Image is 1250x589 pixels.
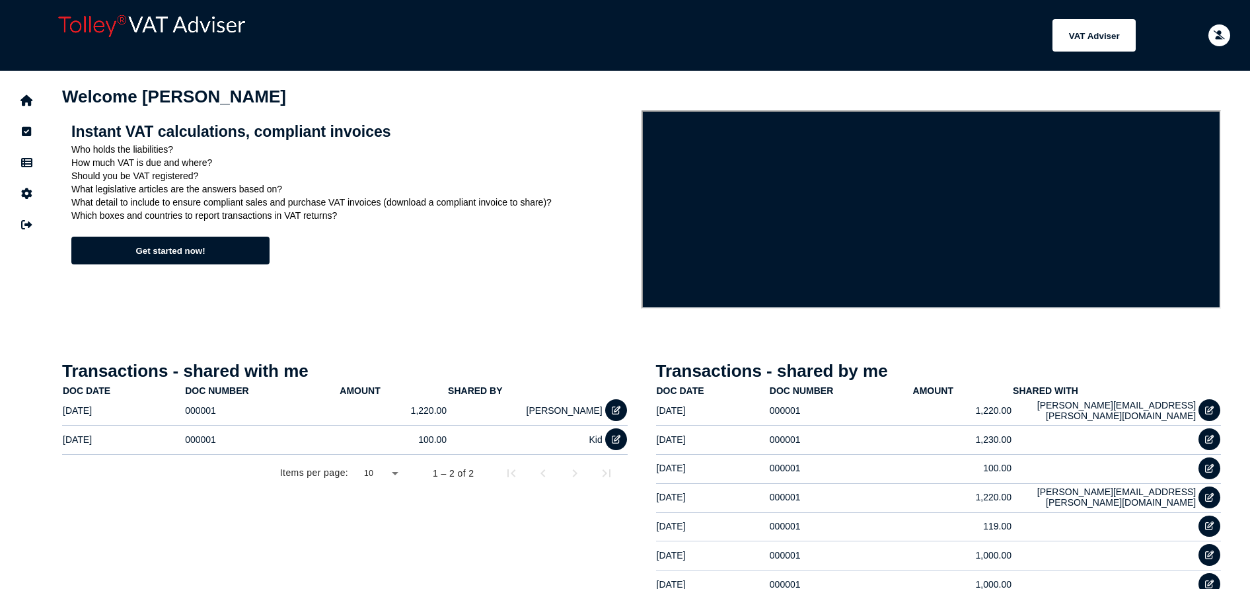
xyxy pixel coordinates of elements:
[770,385,912,396] div: doc number
[21,163,32,163] i: Data manager
[340,385,380,396] div: Amount
[13,118,40,145] button: Tasks
[71,144,632,155] p: Who holds the liabilities?
[447,426,603,453] td: Kid
[656,426,769,453] td: [DATE]
[912,512,1013,539] td: 119.00
[1012,483,1196,510] td: [PERSON_NAME][EMAIL_ADDRESS][PERSON_NAME][DOMAIN_NAME]
[62,426,184,453] td: [DATE]
[913,385,1012,396] div: Amount
[1198,516,1220,537] button: Open shared transaction
[912,397,1013,424] td: 1,220.00
[656,397,769,424] td: [DATE]
[448,385,603,396] div: shared by
[912,426,1013,453] td: 1,230.00
[912,483,1013,510] td: 1,220.00
[1198,457,1220,479] button: Open shared transaction
[71,123,632,141] h2: Instant VAT calculations, compliant invoices
[62,397,184,424] td: [DATE]
[770,385,833,396] div: doc number
[769,454,912,481] td: 000001
[288,19,1136,52] menu: navigate products
[1013,385,1196,396] div: shared with
[656,361,1222,381] h1: Transactions - shared by me
[657,385,704,396] div: doc date
[339,397,447,424] td: 1,220.00
[1198,487,1220,508] button: Open shared transaction
[769,483,912,510] td: 000001
[13,180,40,208] button: Manage settings
[769,512,912,539] td: 000001
[769,397,912,424] td: 000001
[1198,544,1220,566] button: Open shared transaction
[656,541,769,569] td: [DATE]
[53,10,281,61] div: app logo
[184,426,339,453] td: 000001
[433,467,474,480] div: 1 – 2 of 2
[184,397,339,424] td: 000001
[1013,385,1078,396] div: shared with
[339,426,447,453] td: 100.00
[71,197,632,208] p: What detail to include to ensure compliant sales and purchase VAT invoices (download a compliant ...
[656,454,769,481] td: [DATE]
[71,171,632,181] p: Should you be VAT registered?
[447,397,603,424] td: [PERSON_NAME]
[185,385,248,396] div: doc number
[656,483,769,510] td: [DATE]
[642,110,1221,309] iframe: VAT Adviser intro
[1012,397,1196,424] td: [PERSON_NAME][EMAIL_ADDRESS][PERSON_NAME][DOMAIN_NAME]
[71,237,270,264] button: Get started now!
[1198,399,1220,421] button: Open shared transaction
[448,385,502,396] div: shared by
[13,211,40,239] button: Sign out
[13,87,40,114] button: Home
[605,428,627,450] button: Open shared transaction
[71,184,632,194] p: What legislative articles are the answers based on?
[912,454,1013,481] td: 100.00
[1214,31,1225,40] i: Email needs to be verified
[1052,19,1136,52] button: Shows a dropdown of VAT Advisor options
[13,149,40,177] button: Data manager
[912,541,1013,569] td: 1,000.00
[769,541,912,569] td: 000001
[185,385,338,396] div: doc number
[1198,428,1220,450] button: Open shared transaction
[71,157,632,168] p: How much VAT is due and where?
[280,466,348,479] div: Items per page:
[656,512,769,539] td: [DATE]
[605,399,627,421] button: Open shared transaction
[71,210,632,221] p: Which boxes and countries to report transactions in VAT returns?
[913,385,953,396] div: Amount
[63,385,184,396] div: doc date
[657,385,768,396] div: doc date
[63,385,110,396] div: doc date
[340,385,447,396] div: Amount
[62,361,628,381] h1: Transactions - shared with me
[62,87,1221,107] h1: Welcome [PERSON_NAME]
[769,426,912,453] td: 000001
